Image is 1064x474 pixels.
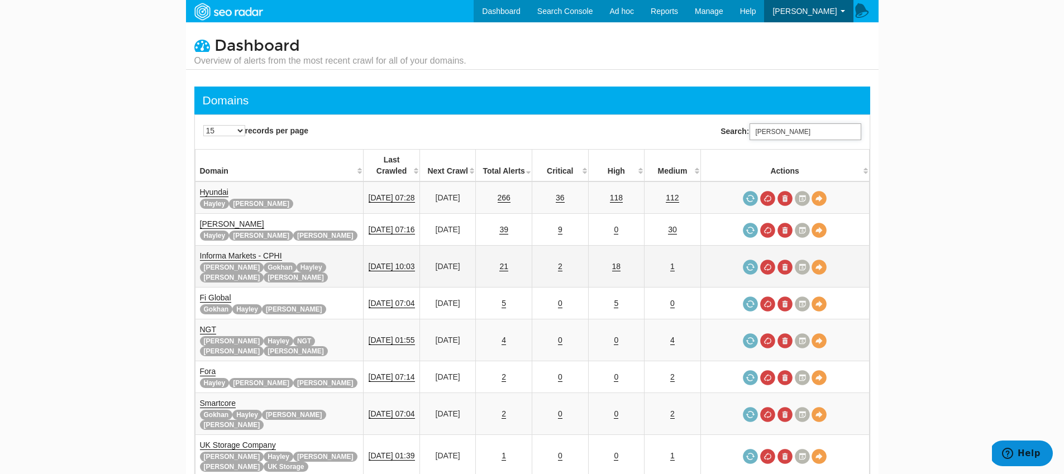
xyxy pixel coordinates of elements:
[419,150,476,182] th: Next Crawl: activate to sort column descending
[498,193,510,203] a: 266
[588,150,645,182] th: High: activate to sort column descending
[614,225,618,234] a: 0
[558,372,562,382] a: 0
[502,451,506,461] a: 1
[229,231,293,241] span: [PERSON_NAME]
[795,407,810,422] a: Crawl History
[651,7,678,16] span: Reports
[670,299,675,308] a: 0
[610,193,623,203] a: 118
[200,293,231,303] a: Fi Global
[369,193,415,203] a: [DATE] 07:28
[668,225,677,234] a: 30
[264,462,308,472] span: UK Storage
[232,304,262,314] span: Hayley
[760,296,775,312] a: Cancel in-progress audit
[760,191,775,206] a: Cancel in-progress audit
[743,191,758,206] a: Request a crawl
[772,7,837,16] span: [PERSON_NAME]
[614,451,618,461] a: 0
[203,125,309,136] label: records per page
[777,191,793,206] a: Delete most recent audit
[200,367,216,376] a: Fora
[670,451,675,461] a: 1
[419,214,476,246] td: [DATE]
[203,125,245,136] select: records per page
[670,409,675,419] a: 2
[369,299,415,308] a: [DATE] 07:04
[558,451,562,461] a: 0
[200,188,228,197] a: Hyundai
[612,262,621,271] a: 18
[200,399,236,408] a: Smartcore
[194,37,210,53] i: 
[200,251,282,261] a: Informa Markets - CPHI
[743,407,758,422] a: Request a crawl
[532,150,588,182] th: Critical: activate to sort column descending
[777,260,793,275] a: Delete most recent audit
[795,191,810,206] a: Crawl History
[614,372,618,382] a: 0
[297,262,326,272] span: Hayley
[419,181,476,214] td: [DATE]
[812,223,827,238] a: View Domain Overview
[369,409,415,419] a: [DATE] 07:04
[795,260,810,275] a: Crawl History
[992,441,1053,468] iframe: Opens a widget where you can find more information
[795,449,810,464] a: Crawl History
[556,193,565,203] a: 36
[760,449,775,464] a: Cancel in-progress audit
[743,449,758,464] a: Request a crawl
[200,262,264,272] span: [PERSON_NAME]
[558,299,562,308] a: 0
[795,223,810,238] a: Crawl History
[760,333,775,348] a: Cancel in-progress audit
[419,361,476,393] td: [DATE]
[670,262,675,271] a: 1
[743,223,758,238] a: Request a crawl
[812,407,827,422] a: View Domain Overview
[812,333,827,348] a: View Domain Overview
[558,336,562,345] a: 0
[419,288,476,319] td: [DATE]
[743,296,758,312] a: Request a crawl
[264,452,293,462] span: Hayley
[750,123,861,140] input: Search:
[666,193,679,203] a: 112
[293,336,315,346] span: NGT
[558,262,562,271] a: 2
[795,370,810,385] a: Crawl History
[264,346,328,356] span: [PERSON_NAME]
[262,304,326,314] span: [PERSON_NAME]
[812,370,827,385] a: View Domain Overview
[200,410,233,420] span: Gokhan
[264,336,293,346] span: Hayley
[614,336,618,345] a: 0
[670,372,675,382] a: 2
[293,378,357,388] span: [PERSON_NAME]
[499,225,508,234] a: 39
[777,407,793,422] a: Delete most recent audit
[200,378,230,388] span: Hayley
[502,409,506,419] a: 2
[200,199,230,209] span: Hayley
[795,296,810,312] a: Crawl History
[558,409,562,419] a: 0
[743,370,758,385] a: Request a crawl
[777,296,793,312] a: Delete most recent audit
[609,7,634,16] span: Ad hoc
[700,150,869,182] th: Actions: activate to sort column ascending
[369,451,415,461] a: [DATE] 01:39
[777,223,793,238] a: Delete most recent audit
[812,449,827,464] a: View Domain Overview
[364,150,420,182] th: Last Crawled: activate to sort column descending
[812,191,827,206] a: View Domain Overview
[293,452,357,462] span: [PERSON_NAME]
[214,36,300,55] span: Dashboard
[740,7,756,16] span: Help
[264,262,297,272] span: Gokhan
[419,393,476,435] td: [DATE]
[760,370,775,385] a: Cancel in-progress audit
[200,462,264,472] span: [PERSON_NAME]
